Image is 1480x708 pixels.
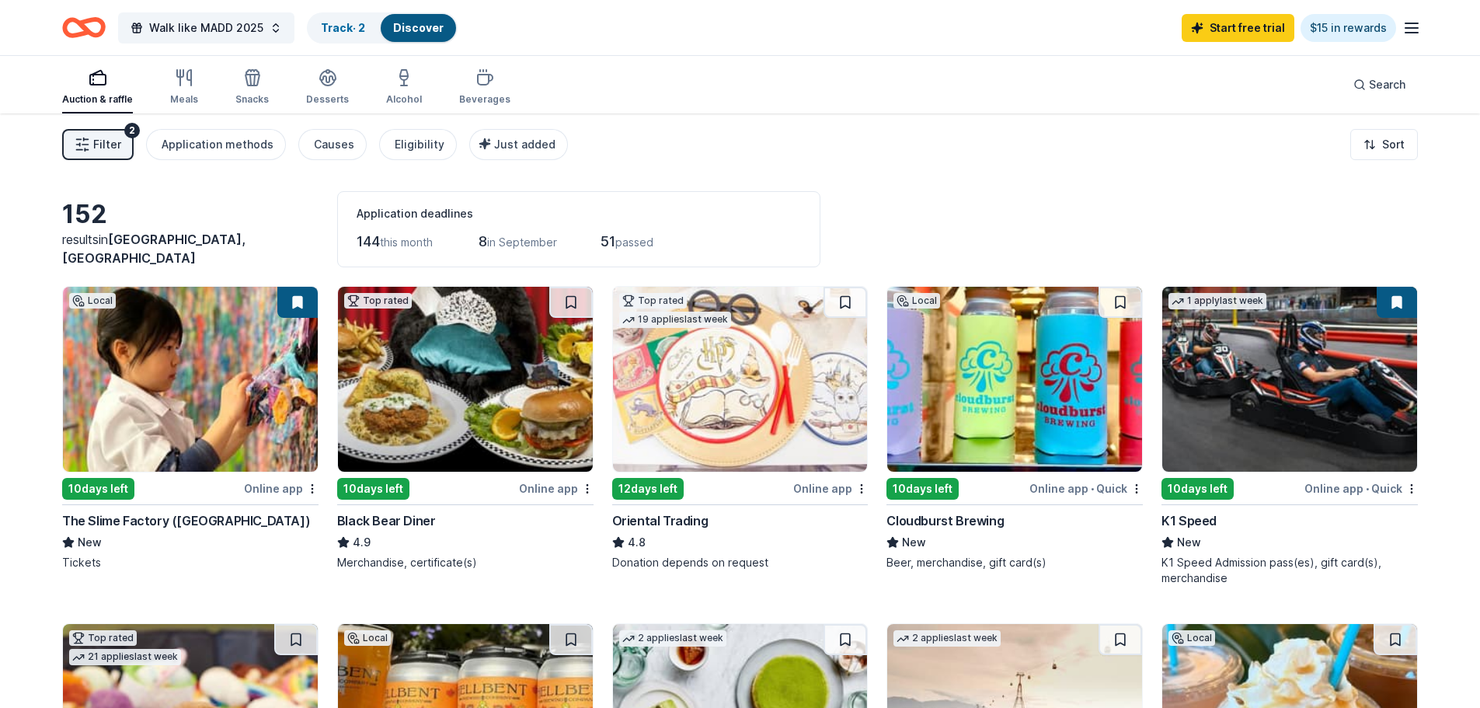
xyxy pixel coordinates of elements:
button: Causes [298,129,367,160]
span: passed [615,235,653,249]
div: results [62,230,319,267]
div: Online app [244,479,319,498]
a: Image for K1 Speed1 applylast week10days leftOnline app•QuickK1 SpeedNewK1 Speed Admission pass(e... [1161,286,1418,586]
img: Image for K1 Speed [1162,287,1417,472]
span: 51 [601,233,615,249]
div: Local [1168,630,1215,646]
div: Meals [170,93,198,106]
button: Eligibility [379,129,457,160]
div: 1 apply last week [1168,293,1266,309]
div: Beverages [459,93,510,106]
div: Application deadlines [357,204,801,223]
button: Filter2 [62,129,134,160]
span: Just added [494,138,555,151]
button: Application methods [146,129,286,160]
img: Image for Oriental Trading [613,287,868,472]
a: Start free trial [1182,14,1294,42]
span: • [1366,483,1369,495]
button: Beverages [459,62,510,113]
span: Sort [1382,135,1405,154]
button: Meals [170,62,198,113]
span: Filter [93,135,121,154]
div: 12 days left [612,478,684,500]
div: Snacks [235,93,269,106]
img: Image for The Slime Factory (Bellevue) [63,287,318,472]
div: 152 [62,199,319,230]
a: Image for Black Bear DinerTop rated10days leftOnline appBlack Bear Diner4.9Merchandise, certifica... [337,286,594,570]
div: K1 Speed Admission pass(es), gift card(s), merchandise [1161,555,1418,586]
div: Application methods [162,135,273,154]
div: Online app Quick [1029,479,1143,498]
div: 2 [124,123,140,138]
span: 4.8 [628,533,646,552]
span: this month [380,235,433,249]
span: 144 [357,233,380,249]
div: Desserts [306,93,349,106]
div: Beer, merchandise, gift card(s) [886,555,1143,570]
div: Online app [519,479,594,498]
button: Alcohol [386,62,422,113]
div: Top rated [344,293,412,309]
span: • [1091,483,1094,495]
div: Tickets [62,555,319,570]
button: Walk like MADD 2025 [118,12,294,44]
div: Local [69,293,116,309]
div: Online app Quick [1304,479,1418,498]
a: Track· 2 [321,21,365,34]
div: 2 applies last week [619,630,726,647]
img: Image for Black Bear Diner [338,287,593,472]
a: Image for Cloudburst BrewingLocal10days leftOnline app•QuickCloudburst BrewingNewBeer, merchandis... [886,286,1143,570]
span: in September [487,235,557,249]
div: Auction & raffle [62,93,133,106]
span: [GEOGRAPHIC_DATA], [GEOGRAPHIC_DATA] [62,232,246,266]
button: Desserts [306,62,349,113]
span: 4.9 [353,533,371,552]
div: 21 applies last week [69,649,181,665]
div: Top rated [619,293,687,309]
div: Alcohol [386,93,422,106]
span: Walk like MADD 2025 [149,19,263,37]
button: Sort [1350,129,1418,160]
div: Causes [314,135,354,154]
button: Track· 2Discover [307,12,458,44]
div: Donation depends on request [612,555,869,570]
button: Just added [469,129,568,160]
button: Search [1341,69,1418,100]
a: Discover [393,21,444,34]
div: 10 days left [886,478,959,500]
div: Oriental Trading [612,511,709,530]
div: 10 days left [337,478,409,500]
div: Cloudburst Brewing [886,511,1004,530]
button: Snacks [235,62,269,113]
div: Local [344,630,391,646]
a: Image for Oriental TradingTop rated19 applieslast week12days leftOnline appOriental Trading4.8Don... [612,286,869,570]
a: Home [62,9,106,46]
a: $15 in rewards [1301,14,1396,42]
span: 8 [479,233,487,249]
div: Local [893,293,940,309]
span: New [1177,533,1201,552]
div: Online app [793,479,868,498]
div: 2 applies last week [893,630,1001,647]
span: New [902,533,926,552]
div: K1 Speed [1161,511,1217,530]
div: 19 applies last week [619,312,731,328]
div: Eligibility [395,135,444,154]
div: Merchandise, certificate(s) [337,555,594,570]
img: Image for Cloudburst Brewing [887,287,1142,472]
div: 10 days left [62,478,134,500]
span: Search [1369,75,1405,94]
a: Image for The Slime Factory (Bellevue)Local10days leftOnline appThe Slime Factory ([GEOGRAPHIC_DA... [62,286,319,570]
div: Top rated [69,630,137,646]
button: Auction & raffle [62,62,133,113]
div: Black Bear Diner [337,511,436,530]
div: The Slime Factory ([GEOGRAPHIC_DATA]) [62,511,310,530]
span: New [78,533,102,552]
span: in [62,232,246,266]
div: 10 days left [1161,478,1234,500]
